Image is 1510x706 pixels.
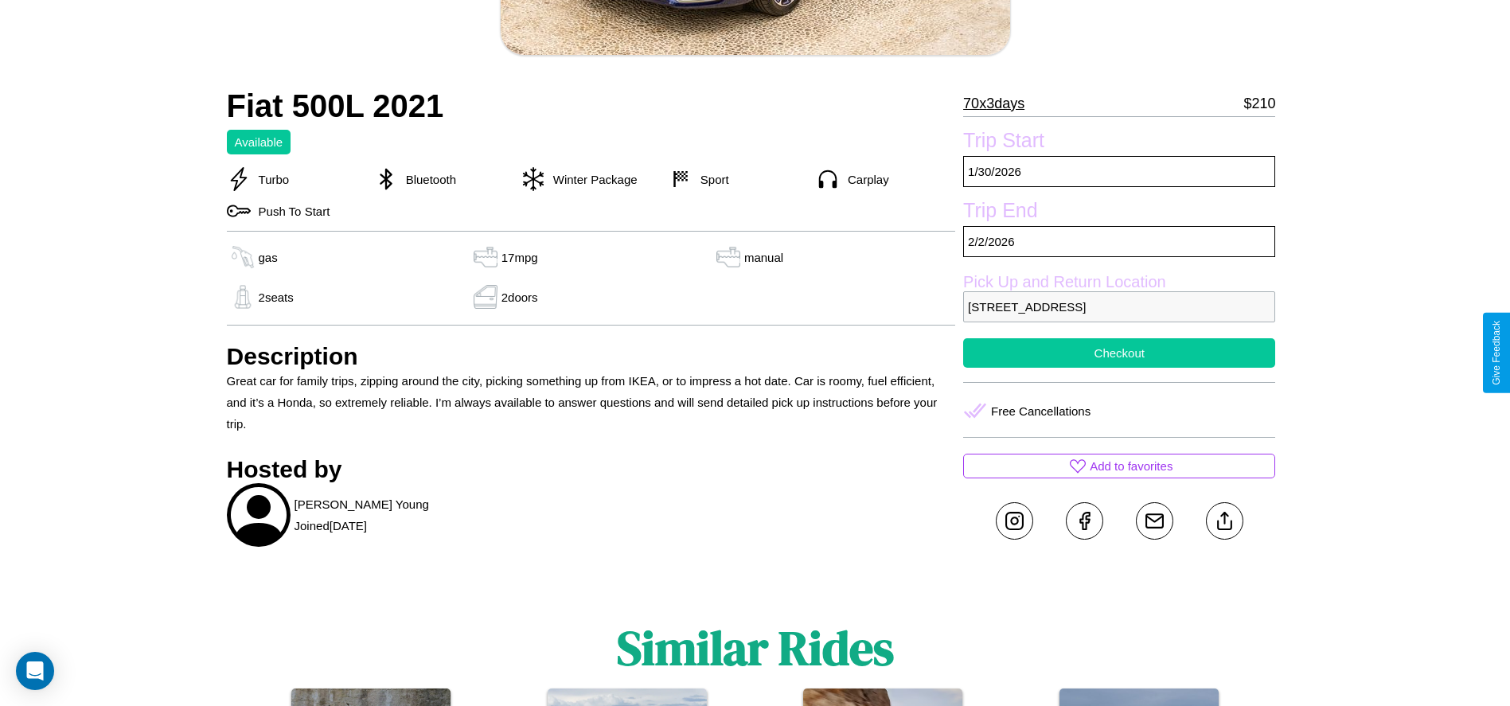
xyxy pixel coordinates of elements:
p: Joined [DATE] [295,515,367,536]
div: Open Intercom Messenger [16,652,54,690]
p: $ 210 [1243,91,1275,116]
img: gas [227,245,259,269]
p: 1 / 30 / 2026 [963,156,1275,187]
p: Add to favorites [1090,455,1172,477]
p: gas [259,247,278,268]
label: Trip End [963,199,1275,226]
div: Give Feedback [1491,321,1502,385]
h3: Description [227,343,956,370]
p: manual [744,247,783,268]
p: Great car for family trips, zipping around the city, picking something up from IKEA, or to impres... [227,370,956,435]
p: Bluetooth [398,169,456,190]
p: Winter Package [545,169,638,190]
p: 17 mpg [501,247,538,268]
h1: Similar Rides [617,615,894,681]
img: gas [227,285,259,309]
p: Carplay [840,169,889,190]
p: 2 / 2 / 2026 [963,226,1275,257]
img: gas [470,245,501,269]
img: gas [470,285,501,309]
h3: Hosted by [227,456,956,483]
p: Push To Start [251,201,330,222]
p: 2 seats [259,287,294,308]
h2: Fiat 500L 2021 [227,88,956,124]
p: Available [235,131,283,153]
p: Turbo [251,169,290,190]
label: Trip Start [963,129,1275,156]
label: Pick Up and Return Location [963,273,1275,291]
p: [PERSON_NAME] Young [295,493,429,515]
p: Free Cancellations [991,400,1091,422]
p: 70 x 3 days [963,91,1024,116]
button: Add to favorites [963,454,1275,478]
p: 2 doors [501,287,538,308]
button: Checkout [963,338,1275,368]
img: gas [712,245,744,269]
p: [STREET_ADDRESS] [963,291,1275,322]
p: Sport [693,169,729,190]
